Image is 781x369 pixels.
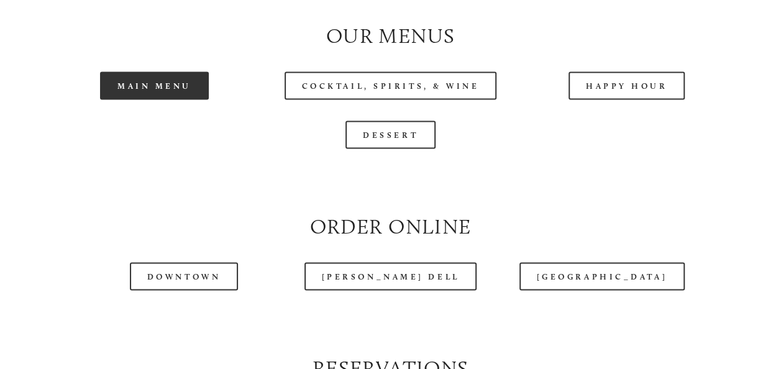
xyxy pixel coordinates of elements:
[285,71,497,99] a: Cocktail, Spirits, & Wine
[519,262,685,290] a: [GEOGRAPHIC_DATA]
[304,262,477,290] a: [PERSON_NAME] Dell
[569,71,685,99] a: Happy Hour
[47,212,734,241] h2: Order Online
[345,121,436,148] a: Dessert
[100,71,209,99] a: Main Menu
[130,262,238,290] a: Downtown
